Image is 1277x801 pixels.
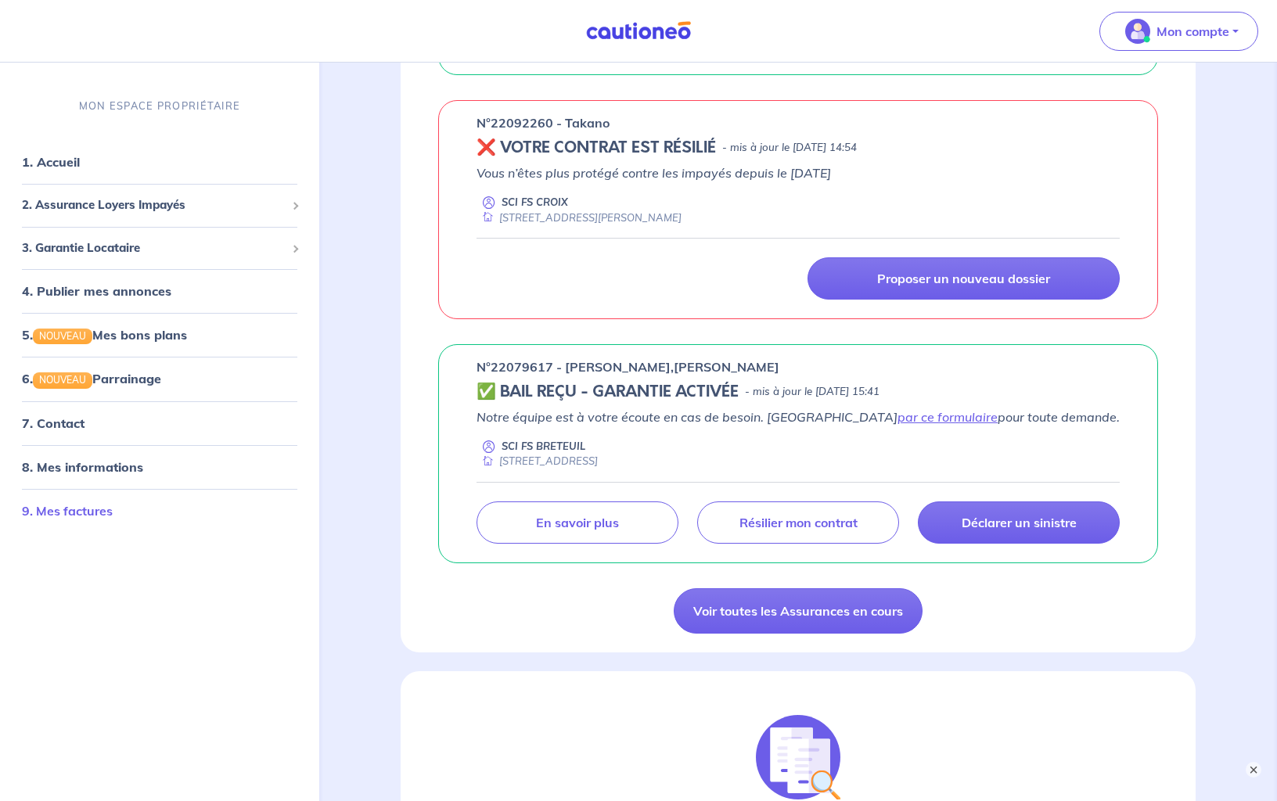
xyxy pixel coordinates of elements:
p: En savoir plus [536,515,619,530]
a: En savoir plus [477,501,678,544]
button: illu_account_valid_menu.svgMon compte [1099,12,1258,51]
a: par ce formulaire [897,409,998,425]
div: 7. Contact [6,408,313,439]
p: Notre équipe est à votre écoute en cas de besoin. [GEOGRAPHIC_DATA] pour toute demande. [477,408,1120,426]
div: [STREET_ADDRESS] [477,454,598,469]
div: 4. Publier mes annonces [6,276,313,307]
a: 6.NOUVEAUParrainage [22,372,161,387]
p: n°22079617 - [PERSON_NAME],[PERSON_NAME] [477,357,779,376]
a: Résilier mon contrat [697,501,899,544]
a: 9. Mes factures [22,503,113,519]
p: - mis à jour le [DATE] 15:41 [745,384,880,400]
div: state: CONTRACT-VALIDATED, Context: ,MAYBE-CERTIFICATE,,LESSOR-DOCUMENTS,IS-ODEALIM [477,383,1120,401]
p: n°22092260 - Takano [477,113,610,132]
a: 7. Contact [22,415,85,431]
a: 8. Mes informations [22,459,143,475]
div: state: REVOKED, Context: ,MAYBE-CERTIFICATE,,LESSOR-DOCUMENTS,IS-ODEALIM [477,138,1120,157]
div: 5.NOUVEAUMes bons plans [6,320,313,351]
span: 2. Assurance Loyers Impayés [22,197,286,215]
div: 1. Accueil [6,147,313,178]
img: Cautioneo [580,21,697,41]
div: 6.NOUVEAUParrainage [6,364,313,395]
div: 2. Assurance Loyers Impayés [6,191,313,221]
a: Proposer un nouveau dossier [808,257,1120,300]
a: Voir toutes les Assurances en cours [674,588,923,634]
p: MON ESPACE PROPRIÉTAIRE [79,99,240,113]
div: 9. Mes factures [6,495,313,526]
button: × [1246,762,1261,778]
a: Déclarer un sinistre [918,501,1120,544]
p: SCI FS BRETEUIL [502,439,585,454]
p: Proposer un nouveau dossier [877,271,1050,286]
img: illu_account_valid_menu.svg [1125,19,1150,44]
a: 5.NOUVEAUMes bons plans [22,328,187,343]
h5: ❌ VOTRE CONTRAT EST RÉSILIÉ [477,138,716,157]
a: 1. Accueil [22,155,80,171]
p: Résilier mon contrat [739,515,858,530]
p: Mon compte [1156,22,1229,41]
a: 4. Publier mes annonces [22,284,171,300]
span: 3. Garantie Locataire [22,239,286,257]
h5: ✅ BAIL REÇU - GARANTIE ACTIVÉE [477,383,739,401]
img: justif-loupe [756,715,840,799]
p: Vous n’êtes plus protégé contre les impayés depuis le [DATE] [477,163,1120,182]
div: 8. Mes informations [6,451,313,483]
div: 3. Garantie Locataire [6,233,313,264]
p: Déclarer un sinistre [962,515,1077,530]
p: SCI FS CROIX [502,195,568,210]
p: - mis à jour le [DATE] 14:54 [722,140,857,156]
div: [STREET_ADDRESS][PERSON_NAME] [477,210,682,225]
